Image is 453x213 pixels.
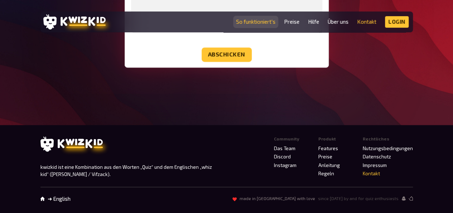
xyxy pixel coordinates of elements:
a: Discord [274,154,291,159]
a: Datenschutz [363,154,391,159]
button: Abschicken [202,47,252,62]
a: Kontakt [357,19,376,25]
a: Regeln [318,171,334,176]
a: Hilfe [308,19,319,25]
a: Über uns [328,19,348,25]
a: Features [318,145,338,151]
a: Kontakt [363,171,380,176]
a: Login [385,16,409,28]
a: Preise [284,19,299,25]
a: Preise [318,154,332,159]
span: Community [274,136,299,142]
span: Rechtliches [363,136,389,142]
span: since [DATE] by and for quiz enthusiasts [318,196,399,201]
a: Nutzungsbedingungen [363,145,413,151]
span: Produkt [318,136,336,142]
span: made in [GEOGRAPHIC_DATA] with love [240,196,315,201]
a: ➜ English [48,196,71,202]
a: Das Team [274,145,295,151]
a: Anleitung [318,162,340,168]
a: Impressum [363,162,387,168]
a: Instagram [274,162,297,168]
a: So funktioniert's [236,19,275,25]
p: kwizkid ist eine Kombination aus den Worten „Quiz“ und dem Englischen „whiz kid“ ([PERSON_NAME] /... [40,163,218,178]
